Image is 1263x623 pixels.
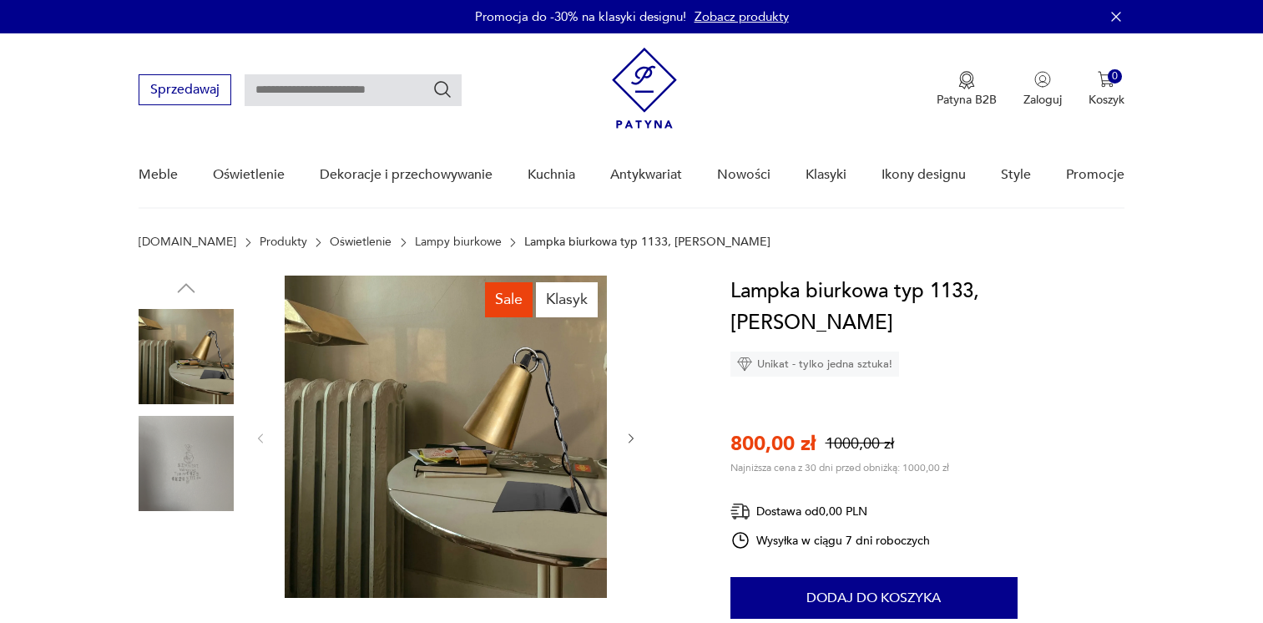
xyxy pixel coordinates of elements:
[610,143,682,207] a: Antykwariat
[1089,71,1124,108] button: 0Koszyk
[1001,143,1031,207] a: Style
[139,236,236,249] a: [DOMAIN_NAME]
[937,92,997,108] p: Patyna B2B
[260,236,307,249] a: Produkty
[139,522,234,617] img: Zdjęcie produktu Lampka biurkowa typ 1133, A. Gałecki
[139,416,234,511] img: Zdjęcie produktu Lampka biurkowa typ 1133, A. Gałecki
[432,79,452,99] button: Szukaj
[285,276,607,598] img: Zdjęcie produktu Lampka biurkowa typ 1133, A. Gałecki
[958,71,975,89] img: Ikona medalu
[1034,71,1051,88] img: Ikonka użytkownika
[139,309,234,404] img: Zdjęcie produktu Lampka biurkowa typ 1133, A. Gałecki
[415,236,502,249] a: Lampy biurkowe
[730,501,750,522] img: Ikona dostawy
[475,8,686,25] p: Promocja do -30% na klasyki designu!
[485,282,533,317] div: Sale
[730,461,949,474] p: Najniższa cena z 30 dni przed obniżką: 1000,00 zł
[1066,143,1124,207] a: Promocje
[882,143,966,207] a: Ikony designu
[730,501,931,522] div: Dostawa od 0,00 PLN
[737,357,752,372] img: Ikona diamentu
[730,276,1124,339] h1: Lampka biurkowa typ 1133, [PERSON_NAME]
[826,433,894,454] p: 1000,00 zł
[1023,92,1062,108] p: Zaloguj
[730,530,931,550] div: Wysyłka w ciągu 7 dni roboczych
[1108,69,1122,84] div: 0
[612,48,677,129] img: Patyna - sklep z meblami i dekoracjami vintage
[806,143,846,207] a: Klasyki
[139,85,231,97] a: Sprzedawaj
[717,143,770,207] a: Nowości
[1089,92,1124,108] p: Koszyk
[536,282,598,317] div: Klasyk
[937,71,997,108] button: Patyna B2B
[320,143,493,207] a: Dekoracje i przechowywanie
[1098,71,1114,88] img: Ikona koszyka
[528,143,575,207] a: Kuchnia
[695,8,789,25] a: Zobacz produkty
[730,352,899,377] div: Unikat - tylko jedna sztuka!
[1023,71,1062,108] button: Zaloguj
[730,577,1018,619] button: Dodaj do koszyka
[330,236,392,249] a: Oświetlenie
[213,143,285,207] a: Oświetlenie
[937,71,997,108] a: Ikona medaluPatyna B2B
[139,74,231,105] button: Sprzedawaj
[730,430,816,458] p: 800,00 zł
[524,236,770,249] p: Lampka biurkowa typ 1133, [PERSON_NAME]
[139,143,178,207] a: Meble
